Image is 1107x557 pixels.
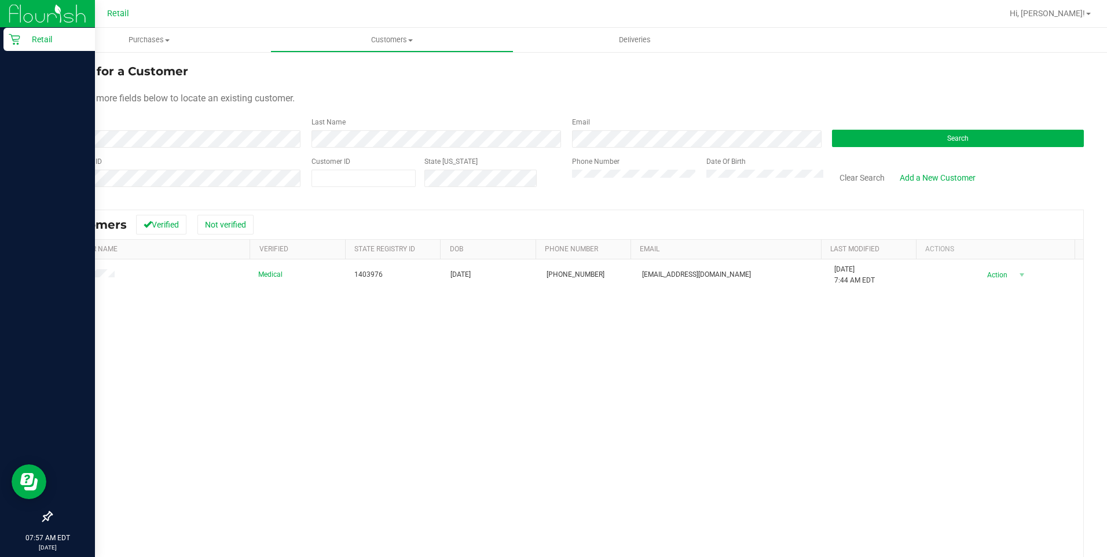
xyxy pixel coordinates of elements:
[832,168,892,188] button: Clear Search
[311,156,350,167] label: Customer ID
[9,34,20,45] inline-svg: Retail
[450,269,471,280] span: [DATE]
[947,134,969,142] span: Search
[572,117,590,127] label: Email
[28,28,270,52] a: Purchases
[1010,9,1085,18] span: Hi, [PERSON_NAME]!
[354,245,415,253] a: State Registry Id
[640,245,659,253] a: Email
[424,156,478,167] label: State [US_STATE]
[925,245,1070,253] div: Actions
[603,35,666,45] span: Deliveries
[270,28,513,52] a: Customers
[51,93,295,104] span: Use one or more fields below to locate an existing customer.
[1015,267,1029,283] span: select
[28,35,270,45] span: Purchases
[12,464,46,499] iframe: Resource center
[642,269,751,280] span: [EMAIL_ADDRESS][DOMAIN_NAME]
[834,264,875,286] span: [DATE] 7:44 AM EDT
[706,156,746,167] label: Date Of Birth
[450,245,463,253] a: DOB
[259,245,288,253] a: Verified
[547,269,604,280] span: [PHONE_NUMBER]
[354,269,383,280] span: 1403976
[830,245,879,253] a: Last Modified
[20,32,90,46] p: Retail
[311,117,346,127] label: Last Name
[107,9,129,19] span: Retail
[572,156,620,167] label: Phone Number
[197,215,254,234] button: Not verified
[977,267,1015,283] span: Action
[5,543,90,552] p: [DATE]
[271,35,512,45] span: Customers
[832,130,1084,147] button: Search
[545,245,598,253] a: Phone Number
[892,168,983,188] a: Add a New Customer
[136,215,186,234] button: Verified
[514,28,756,52] a: Deliveries
[5,533,90,543] p: 07:57 AM EDT
[258,269,283,280] span: Medical
[51,64,188,78] span: Search for a Customer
